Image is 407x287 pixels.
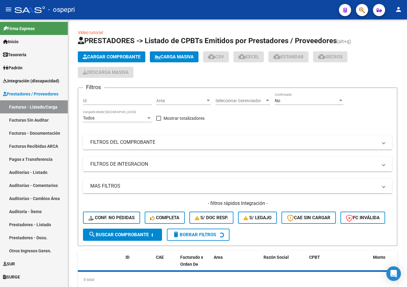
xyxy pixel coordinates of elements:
[189,212,234,224] button: S/ Doc Resp.
[123,251,153,278] datatable-header-cell: ID
[208,53,215,60] mat-icon: cloud_download
[273,53,281,60] mat-icon: cloud_download
[153,251,178,278] datatable-header-cell: CAE
[83,70,129,75] span: Descarga Masiva
[150,51,198,62] button: Carga Masiva
[180,255,203,267] span: Facturado x Orden De
[371,251,407,278] datatable-header-cell: Monto
[3,261,15,267] span: SUR
[395,6,402,13] mat-icon: person
[155,54,194,60] span: Carga Masiva
[195,215,228,220] span: S/ Doc Resp.
[145,212,185,224] button: Completa
[238,54,259,60] span: EXCEL
[307,251,371,278] datatable-header-cell: CPBT
[78,30,103,35] a: Video tutorial
[287,215,330,220] span: CAE SIN CARGAR
[83,157,392,171] mat-expansion-panel-header: FILTROS DE INTEGRACION
[261,251,307,278] datatable-header-cell: Razón Social
[172,231,180,238] mat-icon: delete
[211,251,252,278] datatable-header-cell: Area
[178,251,211,278] datatable-header-cell: Facturado x Orden De
[313,51,347,62] button: Gecros
[214,255,223,260] span: Area
[208,54,224,60] span: CSV
[90,139,378,146] mat-panel-title: FILTROS DEL COMPROBANTE
[346,215,380,220] span: FC Inválida
[88,231,96,238] mat-icon: search
[167,229,229,241] button: Borrar Filtros
[203,51,229,62] button: CSV
[164,115,205,122] span: Mostrar totalizadores
[126,255,129,260] span: ID
[3,25,35,32] span: Firma Express
[268,51,309,62] button: Estandar
[78,67,133,78] button: Descarga Masiva
[90,183,378,189] mat-panel-title: MAS FILTROS
[150,215,179,220] span: Completa
[275,98,280,103] span: No
[3,91,58,97] span: Prestadores / Proveedores
[238,212,277,224] button: S/ legajo
[83,229,162,241] button: Buscar Comprobante
[273,54,304,60] span: Estandar
[281,212,336,224] button: CAE SIN CARGAR
[88,215,135,220] span: Conf. no pedidas
[386,266,401,281] div: Open Intercom Messenger
[83,54,140,60] span: Cargar Comprobante
[156,255,164,260] span: CAE
[3,38,19,45] span: Inicio
[318,54,343,60] span: Gecros
[238,53,246,60] mat-icon: cloud_download
[243,215,271,220] span: S/ legajo
[233,51,264,62] button: EXCEL
[5,6,12,13] mat-icon: menu
[90,161,378,168] mat-panel-title: FILTROS DE INTEGRACION
[3,274,20,280] span: SURGE
[373,255,385,260] span: Monto
[3,51,26,58] span: Tesorería
[83,135,392,150] mat-expansion-panel-header: FILTROS DEL COMPROBANTE
[83,179,392,193] mat-expansion-panel-header: MAS FILTROS
[264,255,289,260] span: Razón Social
[156,98,205,103] span: Area
[3,78,59,84] span: Integración (discapacidad)
[83,212,140,224] button: Conf. no pedidas
[309,255,320,260] span: CPBT
[172,232,216,237] span: Borrar Filtros
[318,53,325,60] mat-icon: cloud_download
[216,98,265,103] span: Seleccionar Gerenciador
[83,200,392,207] h4: - filtros rápidos Integración -
[3,64,22,71] span: Padrón
[48,3,75,16] span: - ospepri
[78,36,337,45] span: PRESTADORES -> Listado de CPBTs Emitidos por Prestadores / Proveedores
[88,232,149,237] span: Buscar Comprobante
[83,83,104,92] h3: Filtros
[78,51,145,62] button: Cargar Comprobante
[78,67,133,78] app-download-masive: Descarga masiva de comprobantes (adjuntos)
[337,39,351,44] span: (alt+q)
[83,116,95,120] span: Todos
[340,212,385,224] button: FC Inválida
